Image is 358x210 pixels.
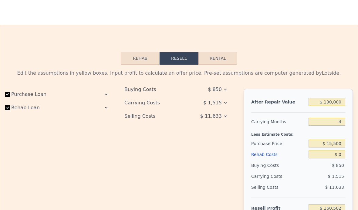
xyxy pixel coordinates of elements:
[203,97,222,108] span: $ 1,515
[325,185,344,190] span: $ 11,633
[124,97,186,108] div: Carrying Costs
[251,149,306,160] div: Rehab Costs
[251,182,306,193] div: Selling Costs
[5,69,353,77] div: Edit the assumptions in yellow boxes. Input profit to calculate an offer price. Pre-set assumptio...
[200,111,222,122] span: $ 11,633
[251,171,285,182] div: Carrying Costs
[160,52,198,65] button: Resell
[251,127,345,138] div: Less Estimate Costs:
[251,138,306,149] div: Purchase Price
[251,116,306,127] div: Carrying Months
[5,92,10,97] input: Purchase Loan
[5,102,66,113] label: Rehab Loan
[5,105,10,110] input: Rehab Loan
[198,52,237,65] button: Rental
[124,111,186,122] div: Selling Costs
[332,163,344,168] span: $ 850
[124,84,186,95] div: Buying Costs
[251,97,306,107] div: After Repair Value
[328,174,344,179] span: $ 1,515
[251,160,306,171] div: Buying Costs
[208,84,222,95] span: $ 850
[5,89,66,100] label: Purchase Loan
[121,52,160,65] button: Rehab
